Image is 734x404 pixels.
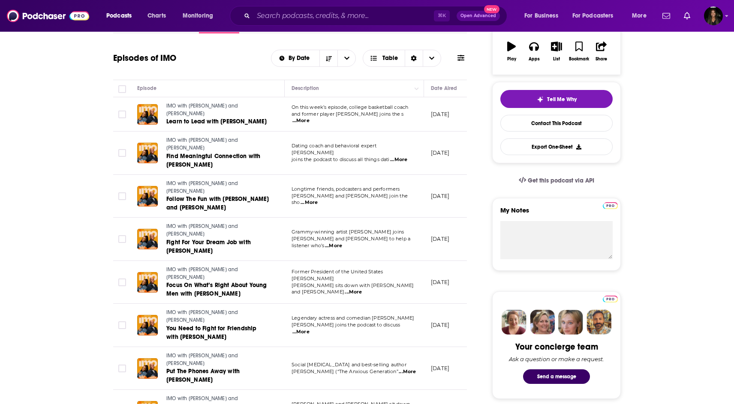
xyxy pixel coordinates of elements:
[528,177,594,184] span: Get this podcast via API
[412,84,422,94] button: Column Actions
[271,55,320,61] button: open menu
[166,281,267,297] span: Focus On What’s Right About Young Men with [PERSON_NAME]
[345,289,362,296] span: ...More
[292,143,376,156] span: Dating coach and behavioral expert [PERSON_NAME]
[118,321,126,329] span: Toggle select row
[166,223,238,237] span: IMO with [PERSON_NAME] and [PERSON_NAME]
[142,9,171,23] a: Charts
[431,149,449,156] p: [DATE]
[166,238,269,255] a: Fight For Your Dream Job with [PERSON_NAME]
[537,96,544,103] img: tell me why sparkle
[292,117,310,124] span: ...More
[405,50,423,66] div: Sort Direction
[166,118,267,125] span: Learn to Lead with [PERSON_NAME]
[603,294,618,302] a: Pro website
[292,83,319,93] div: Description
[524,10,558,22] span: For Business
[118,278,126,286] span: Toggle select row
[238,6,515,26] div: Search podcasts, credits, & more...
[292,269,383,281] span: Former President of the United States [PERSON_NAME]
[512,170,601,191] a: Get this podcast via API
[292,229,404,235] span: Grammy-winning artist [PERSON_NAME] joins
[390,156,407,163] span: ...More
[603,202,618,209] img: Podchaser Pro
[363,50,441,67] h2: Choose View
[166,266,269,281] a: IMO with [PERSON_NAME] and [PERSON_NAME]
[319,50,337,66] button: Sort Direction
[166,180,238,194] span: IMO with [PERSON_NAME] and [PERSON_NAME]
[523,36,545,67] button: Apps
[292,282,414,295] span: [PERSON_NAME] sits down with [PERSON_NAME] and [PERSON_NAME]
[704,6,723,25] span: Logged in as elissa.mccool
[301,199,318,206] span: ...More
[431,365,449,372] p: [DATE]
[547,96,577,103] span: Tell Me Why
[166,353,238,366] span: IMO with [PERSON_NAME] and [PERSON_NAME]
[292,322,400,328] span: [PERSON_NAME] joins the podcast to discuss
[292,362,406,368] span: Social [MEDICAL_DATA] and best-selling author
[292,236,410,248] span: [PERSON_NAME] and [PERSON_NAME] to help a listener who’s
[166,152,269,169] a: Find Meaningful Connection with [PERSON_NAME]
[518,9,569,23] button: open menu
[603,296,618,302] img: Podchaser Pro
[337,50,355,66] button: open menu
[434,10,450,21] span: ⌘ K
[292,329,310,335] span: ...More
[292,193,408,206] span: [PERSON_NAME] and [PERSON_NAME] join the sho
[118,192,126,200] span: Toggle select row
[457,11,500,21] button: Open AdvancedNew
[106,10,132,22] span: Podcasts
[166,103,238,117] span: IMO with [PERSON_NAME] and [PERSON_NAME]
[118,235,126,243] span: Toggle select row
[253,9,434,23] input: Search podcasts, credits, & more...
[500,36,523,67] button: Play
[177,9,224,23] button: open menu
[523,369,590,384] button: Send a message
[500,206,613,221] label: My Notes
[166,223,269,238] a: IMO with [PERSON_NAME] and [PERSON_NAME]
[596,57,607,62] div: Share
[292,368,398,374] span: [PERSON_NAME] (“The Anxious Generation”
[502,310,526,335] img: Sydney Profile
[118,111,126,118] span: Toggle select row
[137,83,156,93] div: Episode
[166,266,238,280] span: IMO with [PERSON_NAME] and [PERSON_NAME]
[431,111,449,118] p: [DATE]
[399,368,416,375] span: ...More
[7,8,89,24] img: Podchaser - Follow, Share and Rate Podcasts
[431,278,449,286] p: [DATE]
[118,365,126,372] span: Toggle select row
[292,315,415,321] span: Legendary actress and comedian [PERSON_NAME]
[632,10,647,22] span: More
[567,9,626,23] button: open menu
[166,117,269,126] a: Learn to Lead with [PERSON_NAME]
[431,321,449,329] p: [DATE]
[166,324,269,341] a: You Need to Fight for Friendship with [PERSON_NAME]
[166,102,269,117] a: IMO with [PERSON_NAME] and [PERSON_NAME]
[166,309,269,324] a: IMO with [PERSON_NAME] and [PERSON_NAME]
[166,137,238,151] span: IMO with [PERSON_NAME] and [PERSON_NAME]
[569,57,589,62] div: Bookmark
[431,83,457,93] div: Date Aired
[382,55,398,61] span: Table
[529,57,540,62] div: Apps
[590,36,613,67] button: Share
[166,180,269,195] a: IMO with [PERSON_NAME] and [PERSON_NAME]
[509,356,604,362] div: Ask a question or make a request.
[147,10,166,22] span: Charts
[289,55,313,61] span: By Date
[113,53,176,63] h1: Episodes of IMO
[603,201,618,209] a: Pro website
[704,6,723,25] button: Show profile menu
[587,310,611,335] img: Jon Profile
[680,9,694,23] a: Show notifications dropdown
[292,111,403,117] span: and former player [PERSON_NAME] joins the s
[500,115,613,132] a: Contact This Podcast
[500,138,613,155] button: Export One-Sheet
[166,309,238,323] span: IMO with [PERSON_NAME] and [PERSON_NAME]
[166,153,260,168] span: Find Meaningful Connection with [PERSON_NAME]
[572,10,614,22] span: For Podcasters
[166,195,269,211] span: Follow The Fun with [PERSON_NAME] and [PERSON_NAME]
[484,5,499,13] span: New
